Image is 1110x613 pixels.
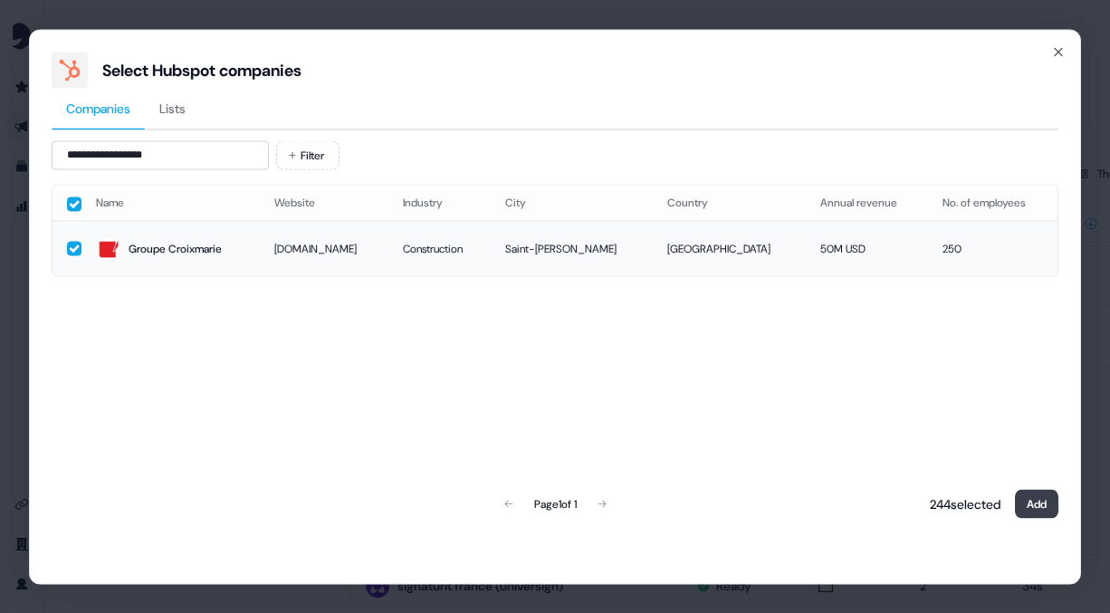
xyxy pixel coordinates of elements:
th: Annual revenue [806,185,928,221]
th: City [491,185,653,221]
td: [GEOGRAPHIC_DATA] [653,221,806,276]
th: Name [81,185,260,221]
button: Add [1015,489,1058,518]
th: Industry [388,185,491,221]
p: 244 selected [923,494,1000,512]
button: Filter [276,140,340,169]
td: 250 [928,221,1057,276]
td: [DOMAIN_NAME] [260,221,388,276]
div: Groupe Croixmarie [129,240,222,258]
td: Saint-[PERSON_NAME] [491,221,653,276]
th: Country [653,185,806,221]
div: Select Hubspot companies [102,59,301,81]
span: Companies [66,99,130,117]
div: Page 1 of 1 [534,494,577,512]
td: Construction [388,221,491,276]
td: 50M USD [806,221,928,276]
span: Lists [159,99,186,117]
th: Website [260,185,388,221]
th: No. of employees [928,185,1057,221]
